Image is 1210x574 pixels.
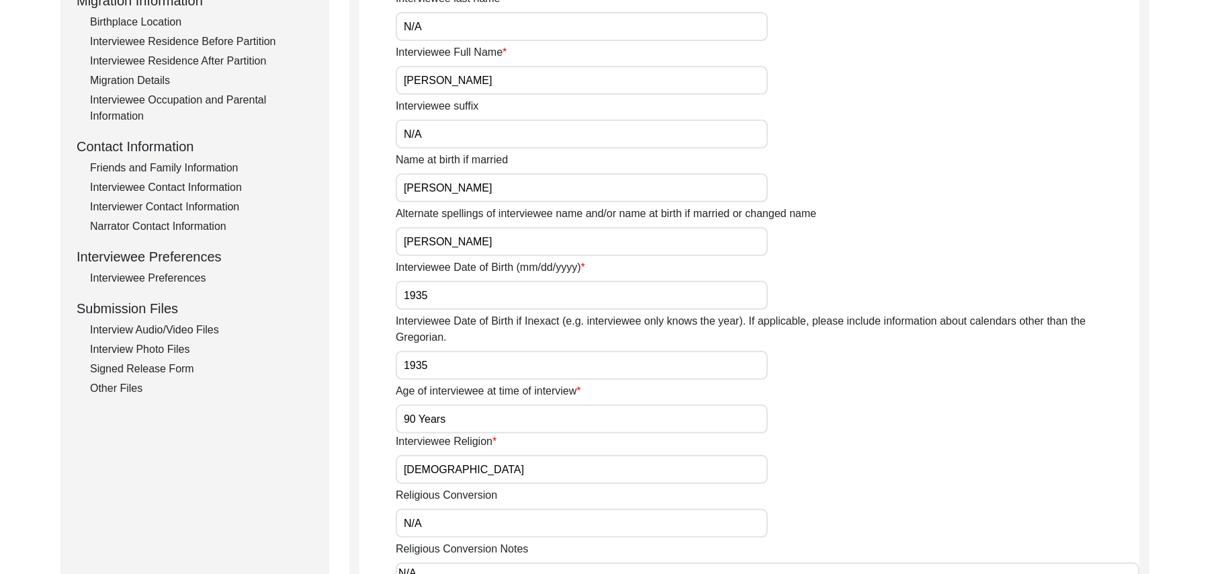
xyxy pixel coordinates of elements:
label: Religious Conversion Notes [396,541,528,557]
label: Interviewee Full Name [396,44,507,60]
div: Birthplace Location [90,14,313,30]
div: Interviewer Contact Information [90,199,313,215]
div: Migration Details [90,73,313,89]
div: Interviewee Residence Before Partition [90,34,313,50]
div: Interviewee Preferences [77,247,313,267]
div: Narrator Contact Information [90,218,313,235]
label: Interviewee Date of Birth if Inexact (e.g. interviewee only knows the year). If applicable, pleas... [396,313,1139,345]
label: Age of interviewee at time of interview [396,383,581,399]
div: Interviewee Occupation and Parental Information [90,92,313,124]
div: Interview Audio/Video Files [90,322,313,338]
div: Contact Information [77,136,313,157]
div: Other Files [90,380,313,397]
label: Interviewee suffix [396,98,478,114]
label: Alternate spellings of interviewee name and/or name at birth if married or changed name [396,206,816,222]
label: Interviewee Religion [396,434,496,450]
div: Interviewee Contact Information [90,179,313,196]
div: Interview Photo Files [90,341,313,358]
label: Name at birth if married [396,152,508,168]
div: Submission Files [77,298,313,319]
div: Interviewee Preferences [90,270,313,286]
label: Interviewee Date of Birth (mm/dd/yyyy) [396,259,585,276]
div: Interviewee Residence After Partition [90,53,313,69]
div: Friends and Family Information [90,160,313,176]
label: Religious Conversion [396,487,497,503]
div: Signed Release Form [90,361,313,377]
